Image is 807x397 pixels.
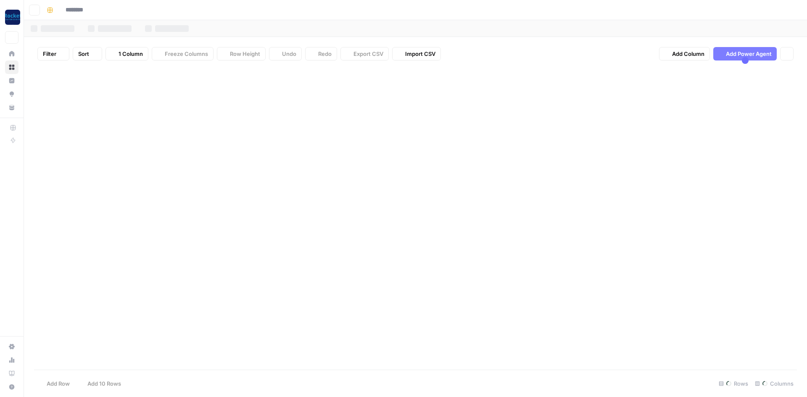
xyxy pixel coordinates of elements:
div: Rows [715,377,752,390]
img: Rocket Pilots Logo [5,10,20,25]
a: Home [5,47,18,60]
span: Add Column [672,50,704,58]
button: Redo [305,47,337,60]
button: Freeze Columns [152,47,214,60]
span: Sort [78,50,89,58]
button: Workspace: Rocket Pilots [5,7,18,28]
div: Columns [752,377,797,390]
a: Usage [5,353,18,367]
span: Filter [43,50,56,58]
button: Sort [73,47,102,60]
button: Add Power Agent [713,47,777,60]
a: Learning Hub [5,367,18,380]
a: Settings [5,340,18,353]
button: Import CSV [392,47,441,60]
button: Undo [269,47,302,60]
span: Freeze Columns [165,50,208,58]
span: 1 Column [119,50,143,58]
button: Add Column [659,47,710,60]
button: Row Height [217,47,266,60]
button: Help + Support [5,380,18,394]
a: Browse [5,60,18,74]
span: Undo [282,50,296,58]
span: Add Power Agent [726,50,772,58]
span: Add 10 Rows [87,379,121,388]
a: Your Data [5,101,18,114]
span: Row Height [230,50,260,58]
button: Add 10 Rows [75,377,126,390]
span: Import CSV [405,50,435,58]
span: Export CSV [353,50,383,58]
span: Add Row [47,379,70,388]
a: Opportunities [5,87,18,101]
button: 1 Column [105,47,148,60]
button: Add Row [34,377,75,390]
a: Insights [5,74,18,87]
span: Redo [318,50,332,58]
button: Export CSV [340,47,389,60]
button: Filter [37,47,69,60]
